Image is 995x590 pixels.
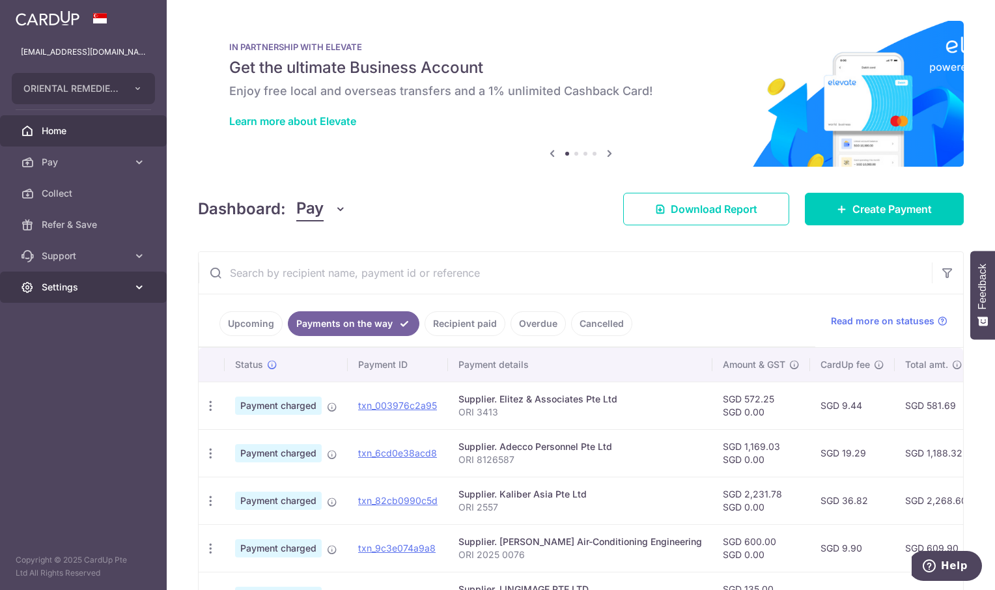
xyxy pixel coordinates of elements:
td: SGD 2,231.78 SGD 0.00 [712,477,810,524]
span: Payment charged [235,397,322,415]
a: Create Payment [805,193,964,225]
span: Total amt. [905,358,948,371]
p: ORI 3413 [458,406,702,419]
a: Overdue [511,311,566,336]
span: Refer & Save [42,218,128,231]
span: Feedback [977,264,988,309]
div: Supplier. Kaliber Asia Pte Ltd [458,488,702,501]
span: Download Report [671,201,757,217]
span: Read more on statuses [831,315,934,328]
span: Create Payment [852,201,932,217]
span: Pay [296,197,324,221]
a: Cancelled [571,311,632,336]
td: SGD 36.82 [810,477,895,524]
div: Supplier. [PERSON_NAME] Air-Conditioning Engineering [458,535,702,548]
p: IN PARTNERSHIP WITH ELEVATE [229,42,932,52]
td: SGD 572.25 SGD 0.00 [712,382,810,429]
span: CardUp fee [820,358,870,371]
a: Download Report [623,193,789,225]
span: Support [42,249,128,262]
td: SGD 609.90 [895,524,981,572]
a: Upcoming [219,311,283,336]
td: SGD 9.90 [810,524,895,572]
td: SGD 1,169.03 SGD 0.00 [712,429,810,477]
button: Pay [296,197,346,221]
td: SGD 2,268.60 [895,477,981,524]
a: Recipient paid [425,311,505,336]
span: Payment charged [235,492,322,510]
p: ORI 2557 [458,501,702,514]
p: ORI 8126587 [458,453,702,466]
input: Search by recipient name, payment id or reference [199,252,932,294]
a: txn_6cd0e38acd8 [358,447,437,458]
a: Payments on the way [288,311,419,336]
a: Read more on statuses [831,315,947,328]
span: Amount & GST [723,358,785,371]
div: Supplier. Elitez & Associates Pte Ltd [458,393,702,406]
a: txn_9c3e074a9a8 [358,542,436,554]
a: txn_003976c2a95 [358,400,437,411]
h6: Enjoy free local and overseas transfers and a 1% unlimited Cashback Card! [229,83,932,99]
a: txn_82cb0990c5d [358,495,438,506]
span: Payment charged [235,444,322,462]
img: CardUp [16,10,79,26]
span: Pay [42,156,128,169]
span: Home [42,124,128,137]
a: Learn more about Elevate [229,115,356,128]
button: ORIENTAL REMEDIES INCORPORATED (PRIVATE LIMITED) [12,73,155,104]
td: SGD 19.29 [810,429,895,477]
span: Payment charged [235,539,322,557]
img: Renovation banner [198,21,964,167]
span: Status [235,358,263,371]
h5: Get the ultimate Business Account [229,57,932,78]
button: Feedback - Show survey [970,251,995,339]
td: SGD 1,188.32 [895,429,981,477]
h4: Dashboard: [198,197,286,221]
th: Payment ID [348,348,448,382]
td: SGD 9.44 [810,382,895,429]
p: [EMAIL_ADDRESS][DOMAIN_NAME] [21,46,146,59]
span: Settings [42,281,128,294]
span: ORIENTAL REMEDIES INCORPORATED (PRIVATE LIMITED) [23,82,120,95]
td: SGD 581.69 [895,382,981,429]
td: SGD 600.00 SGD 0.00 [712,524,810,572]
th: Payment details [448,348,712,382]
div: Supplier. Adecco Personnel Pte Ltd [458,440,702,453]
span: Collect [42,187,128,200]
iframe: Opens a widget where you can find more information [912,551,982,583]
p: ORI 2025 0076 [458,548,702,561]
